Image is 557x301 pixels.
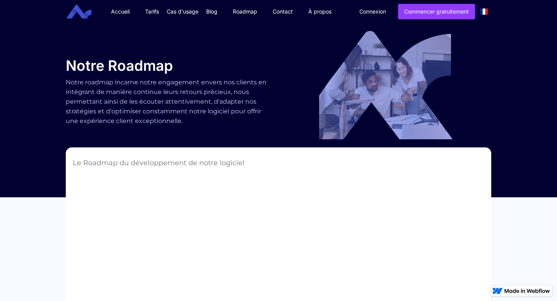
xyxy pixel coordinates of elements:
a: Commencer gratuitement [398,4,475,19]
div: Cas d'usage [167,8,198,15]
a: home [72,5,97,19]
div: Notre roadmap incarne notre engagement envers nos clients en intégrant de manière continue leurs ... [66,77,275,126]
img: Made in Webflow [504,289,550,293]
a: Connexion [354,4,392,19]
h1: Notre Roadmap [66,54,173,77]
div: Le Roadmap du développement de notre logiciel [66,156,483,167]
